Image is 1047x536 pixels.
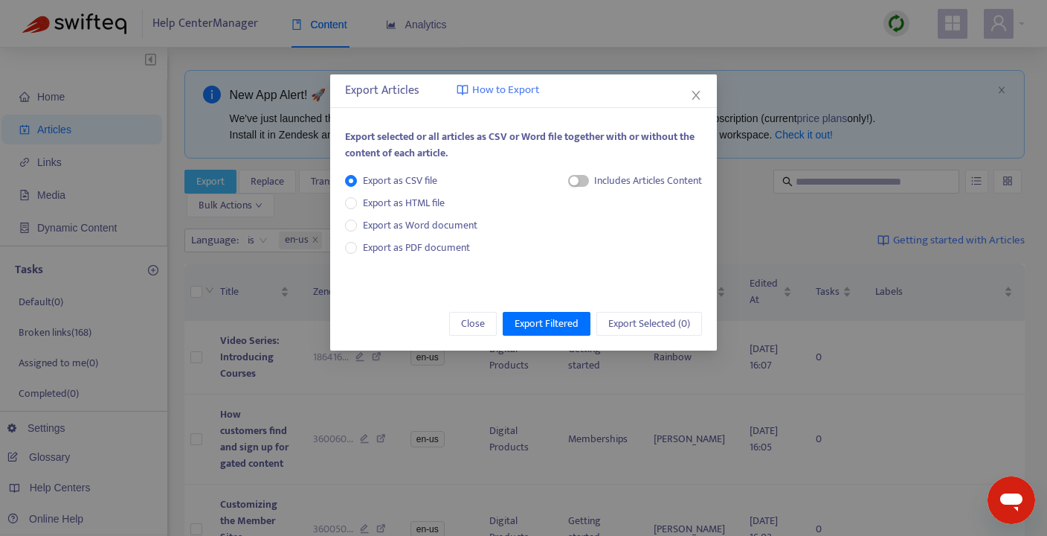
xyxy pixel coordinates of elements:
button: Export Filtered [503,312,590,336]
button: Close [449,312,497,336]
span: How to Export [472,82,539,99]
button: Export Selected (0) [596,312,702,336]
div: Includes Articles Content [594,173,702,189]
span: Export as CSV file [357,173,443,189]
iframe: Button to launch messaging window [988,476,1035,524]
span: Export as PDF document [363,239,470,256]
a: How to Export [457,82,539,99]
span: Export as HTML file [357,195,451,211]
img: image-link [457,84,468,96]
span: close [690,89,702,101]
span: Close [461,316,485,332]
span: Export Filtered [515,316,579,332]
span: Export as Word document [357,217,483,234]
div: Export Articles [345,82,702,100]
button: Close [688,87,704,103]
span: Export selected or all articles as CSV or Word file together with or without the content of each ... [345,128,695,162]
